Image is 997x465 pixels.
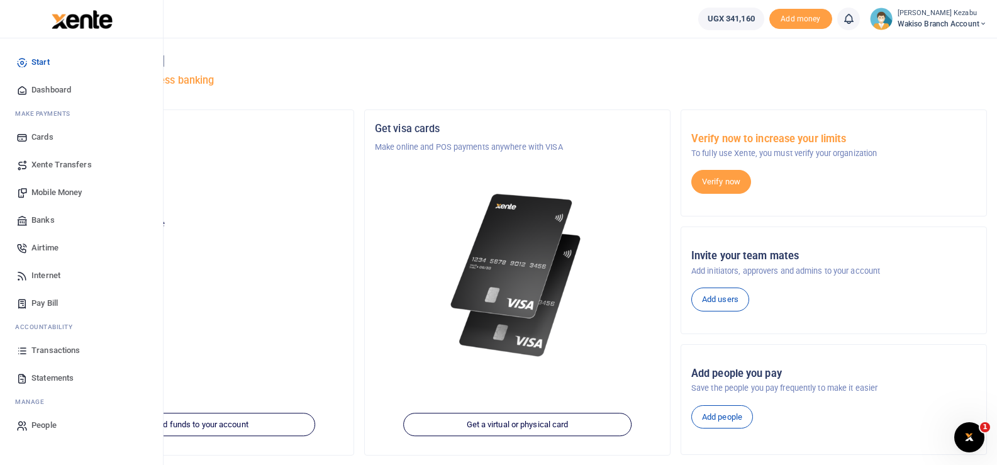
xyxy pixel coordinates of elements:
[691,382,976,395] p: Save the people you pay frequently to make it easier
[446,184,589,367] img: xente-_physical_cards.png
[50,14,113,23] a: logo-small logo-large logo-large
[31,297,58,310] span: Pay Bill
[31,186,82,199] span: Mobile Money
[708,13,755,25] span: UGX 341,160
[693,8,769,30] li: Wallet ballance
[31,344,80,357] span: Transactions
[769,9,832,30] li: Toup your wallet
[10,262,153,289] a: Internet
[691,250,976,262] h5: Invite your team mates
[31,159,92,171] span: Xente Transfers
[31,214,55,227] span: Banks
[10,412,153,439] a: People
[10,364,153,392] a: Statements
[25,322,72,332] span: countability
[691,405,753,429] a: Add people
[691,147,976,160] p: To fully use Xente, you must verify your organization
[87,413,316,437] a: Add funds to your account
[10,317,153,337] li: Ac
[898,18,987,30] span: Wakiso branch account
[10,179,153,206] a: Mobile Money
[870,8,987,30] a: profile-user [PERSON_NAME] Kezabu Wakiso branch account
[58,233,343,246] h5: UGX 341,160
[31,372,74,384] span: Statements
[58,190,343,203] p: Wakiso branch account
[10,151,153,179] a: Xente Transfers
[691,367,976,380] h5: Add people you pay
[58,171,343,184] h5: Account
[691,288,749,311] a: Add users
[403,413,632,437] a: Get a virtual or physical card
[898,8,987,19] small: [PERSON_NAME] Kezabu
[21,397,45,406] span: anage
[691,133,976,145] h5: Verify now to increase your limits
[375,123,660,135] h5: Get visa cards
[10,234,153,262] a: Airtime
[375,141,660,154] p: Make online and POS payments anywhere with VISA
[31,419,57,432] span: People
[691,170,751,194] a: Verify now
[870,8,893,30] img: profile-user
[58,123,343,135] h5: Organization
[31,56,50,69] span: Start
[58,141,343,154] p: Tugende Limited
[52,10,113,29] img: logo-large
[954,422,984,452] iframe: Intercom live chat
[10,392,153,412] li: M
[31,242,58,254] span: Airtime
[10,48,153,76] a: Start
[10,76,153,104] a: Dashboard
[698,8,764,30] a: UGX 341,160
[10,337,153,364] a: Transactions
[58,218,343,230] p: Your current account balance
[31,131,53,143] span: Cards
[31,84,71,96] span: Dashboard
[48,74,987,87] h5: Welcome to better business banking
[48,54,987,68] h4: Hello [PERSON_NAME]
[31,269,60,282] span: Internet
[10,206,153,234] a: Banks
[21,109,70,118] span: ake Payments
[769,9,832,30] span: Add money
[10,123,153,151] a: Cards
[691,265,976,277] p: Add initiators, approvers and admins to your account
[10,289,153,317] a: Pay Bill
[980,422,990,432] span: 1
[769,13,832,23] a: Add money
[10,104,153,123] li: M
